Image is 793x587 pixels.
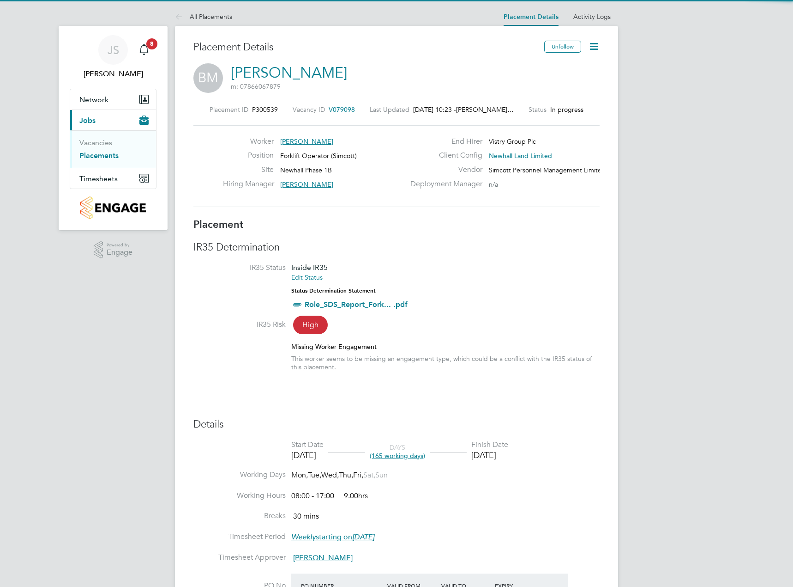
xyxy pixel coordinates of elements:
[291,273,323,281] a: Edit Status
[365,443,430,460] div: DAYS
[193,320,286,330] label: IR35 Risk
[291,355,600,371] div: This worker seems to be missing an engagement type, which could be a conflict with the IR35 statu...
[308,471,321,480] span: Tue,
[529,105,547,114] label: Status
[291,491,368,501] div: 08:00 - 17:00
[489,180,498,189] span: n/a
[210,105,248,114] label: Placement ID
[550,105,583,114] span: In progress
[193,63,223,93] span: BM
[293,553,353,563] span: [PERSON_NAME]
[70,89,156,110] button: Network
[405,165,482,175] label: Vendor
[70,35,156,79] a: JS[PERSON_NAME]
[80,196,145,219] img: countryside-properties-logo-retina.png
[280,180,333,189] span: [PERSON_NAME]
[79,116,96,125] span: Jobs
[291,342,600,351] div: Missing Worker Engagement
[544,41,581,53] button: Unfollow
[193,470,286,480] label: Working Days
[135,35,153,65] a: 8
[70,68,156,79] span: Juri Salimov
[59,26,168,230] nav: Main navigation
[573,12,611,21] a: Activity Logs
[471,440,508,450] div: Finish Date
[456,105,514,114] span: [PERSON_NAME]…
[291,263,328,272] span: Inside IR35
[193,218,244,231] b: Placement
[252,105,278,114] span: P300539
[280,137,333,146] span: [PERSON_NAME]
[70,130,156,168] div: Jobs
[193,491,286,501] label: Working Hours
[70,168,156,189] button: Timesheets
[489,152,552,160] span: Newhall Land Limited
[107,241,132,249] span: Powered by
[293,512,319,521] span: 30 mins
[223,137,274,147] label: Worker
[405,137,482,147] label: End Hirer
[305,300,408,309] a: Role_SDS_Report_Fork... .pdf
[370,105,409,114] label: Last Updated
[108,44,119,56] span: JS
[175,12,232,21] a: All Placements
[363,471,375,480] span: Sat,
[489,166,606,174] span: Simcott Personnel Management Limited
[504,13,559,21] a: Placement Details
[293,105,325,114] label: Vacancy ID
[291,532,316,542] em: Weekly
[223,179,274,189] label: Hiring Manager
[280,166,332,174] span: Newhall Phase 1B
[70,110,156,130] button: Jobs
[291,450,324,460] div: [DATE]
[79,174,118,183] span: Timesheets
[193,263,286,273] label: IR35 Status
[489,137,536,146] span: Vistry Group Plc
[231,64,347,82] a: [PERSON_NAME]
[193,41,537,54] h3: Placement Details
[339,471,353,480] span: Thu,
[79,151,119,160] a: Placements
[79,138,112,147] a: Vacancies
[291,440,324,450] div: Start Date
[70,196,156,219] a: Go to home page
[352,532,374,542] em: [DATE]
[291,532,374,542] span: starting on
[107,249,132,257] span: Engage
[79,95,108,104] span: Network
[291,471,308,480] span: Mon,
[146,38,157,49] span: 8
[375,471,388,480] span: Sun
[353,471,363,480] span: Fri,
[193,511,286,521] label: Breaks
[321,471,339,480] span: Wed,
[280,152,357,160] span: Forklift Operator (Simcott)
[231,82,281,91] span: m: 07866067879
[405,151,482,160] label: Client Config
[223,165,274,175] label: Site
[193,553,286,563] label: Timesheet Approver
[329,105,355,114] span: V079098
[291,287,376,294] strong: Status Determination Statement
[413,105,456,114] span: [DATE] 10:23 -
[405,179,482,189] label: Deployment Manager
[339,491,368,501] span: 9.00hrs
[193,241,600,254] h3: IR35 Determination
[193,532,286,542] label: Timesheet Period
[94,241,133,259] a: Powered byEngage
[293,316,328,334] span: High
[471,450,508,460] div: [DATE]
[223,151,274,160] label: Position
[193,418,600,431] h3: Details
[370,452,425,460] span: (165 working days)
